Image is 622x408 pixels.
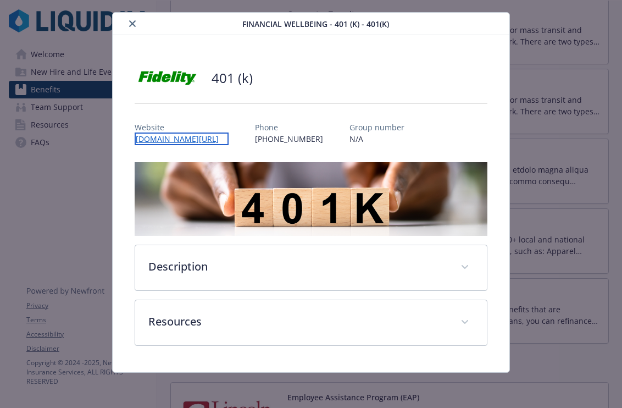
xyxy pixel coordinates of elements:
div: Description [135,245,487,290]
h2: 401 (k) [212,69,253,87]
span: Financial Wellbeing - 401 (k) - 401(k) [242,18,389,30]
p: N/A [349,133,404,145]
div: Resources [135,300,487,345]
p: [PHONE_NUMBER] [255,133,323,145]
img: banner [135,162,487,236]
img: Fidelity Investments [135,62,201,95]
p: Description [148,258,447,275]
p: Group number [349,122,404,133]
p: Phone [255,122,323,133]
div: details for plan Financial Wellbeing - 401 (k) - 401(k) [62,12,560,373]
p: Website [135,122,229,133]
button: close [126,17,139,30]
p: Resources [148,313,447,330]
a: [DOMAIN_NAME][URL] [135,133,229,145]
